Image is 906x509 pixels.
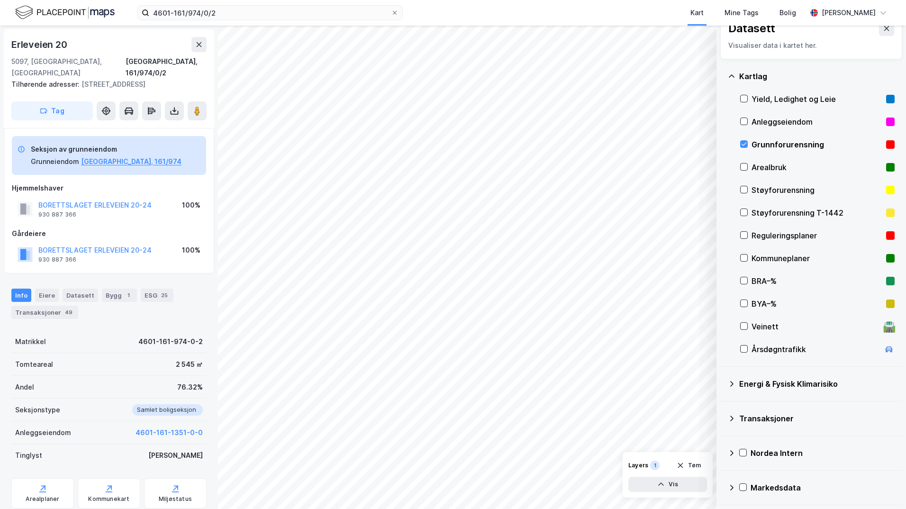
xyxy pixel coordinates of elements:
[182,200,200,211] div: 100%
[12,228,206,239] div: Gårdeiere
[739,378,895,390] div: Energi & Fysisk Klimarisiko
[159,291,170,300] div: 25
[63,308,74,317] div: 49
[650,461,660,470] div: 1
[11,101,93,120] button: Tag
[752,230,882,241] div: Reguleringsplaner
[15,404,60,416] div: Seksjonstype
[35,289,59,302] div: Eiere
[752,275,882,287] div: BRA–%
[15,336,46,347] div: Matrikkel
[138,336,203,347] div: 4601-161-974-0-2
[11,37,69,52] div: Erleveien 20
[182,245,200,256] div: 100%
[176,359,203,370] div: 2 545 ㎡
[15,359,53,370] div: Tomteareal
[752,162,882,173] div: Arealbruk
[628,477,707,492] button: Vis
[752,116,882,127] div: Anleggseiendom
[752,93,882,105] div: Yield, Ledighet og Leie
[739,413,895,424] div: Transaksjoner
[11,289,31,302] div: Info
[141,289,173,302] div: ESG
[149,6,391,20] input: Søk på adresse, matrikkel, gårdeiere, leietakere eller personer
[15,427,71,438] div: Anleggseiendom
[822,7,876,18] div: [PERSON_NAME]
[38,211,76,218] div: 930 887 366
[136,427,203,438] button: 4601-161-1351-0-0
[15,382,34,393] div: Andel
[739,71,895,82] div: Kartlag
[752,207,882,218] div: Støyforurensning T-1442
[690,7,704,18] div: Kart
[63,289,98,302] div: Datasett
[159,495,192,503] div: Miljøstatus
[11,80,82,88] span: Tilhørende adresser:
[177,382,203,393] div: 76.32%
[779,7,796,18] div: Bolig
[11,306,78,319] div: Transaksjoner
[752,344,879,355] div: Årsdøgntrafikk
[124,291,133,300] div: 1
[12,182,206,194] div: Hjemmelshaver
[859,464,906,509] iframe: Chat Widget
[81,156,181,167] button: [GEOGRAPHIC_DATA], 161/974
[752,184,882,196] div: Støyforurensning
[11,79,199,90] div: [STREET_ADDRESS]
[15,4,115,21] img: logo.f888ab2527a4732fd821a326f86c7f29.svg
[725,7,759,18] div: Mine Tags
[728,21,775,36] div: Datasett
[126,56,207,79] div: [GEOGRAPHIC_DATA], 161/974/0/2
[670,458,707,473] button: Tøm
[102,289,137,302] div: Bygg
[752,298,882,309] div: BYA–%
[15,450,42,461] div: Tinglyst
[728,40,894,51] div: Visualiser data i kartet her.
[31,144,181,155] div: Seksjon av grunneiendom
[11,56,126,79] div: 5097, [GEOGRAPHIC_DATA], [GEOGRAPHIC_DATA]
[31,156,79,167] div: Grunneiendom
[883,320,896,333] div: 🛣️
[752,321,879,332] div: Veinett
[751,482,895,493] div: Markedsdata
[628,462,648,469] div: Layers
[38,256,76,264] div: 930 887 366
[751,447,895,459] div: Nordea Intern
[148,450,203,461] div: [PERSON_NAME]
[26,495,59,503] div: Arealplaner
[752,253,882,264] div: Kommuneplaner
[752,139,882,150] div: Grunnforurensning
[88,495,129,503] div: Kommunekart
